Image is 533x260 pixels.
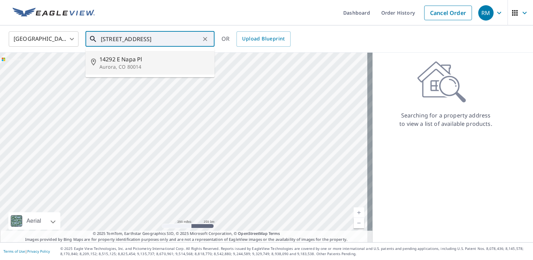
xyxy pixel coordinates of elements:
span: 14292 E Napa Pl [99,55,209,63]
div: RM [478,5,494,21]
a: Terms [269,231,280,236]
div: Aerial [8,212,60,230]
a: OpenStreetMap [238,231,267,236]
input: Search by address or latitude-longitude [101,29,200,49]
p: Aurora, CO 80014 [99,63,209,70]
a: Terms of Use [3,249,25,254]
p: Searching for a property address to view a list of available products. [399,111,493,128]
a: Current Level 5, Zoom Out [354,218,364,228]
a: Upload Blueprint [237,31,290,47]
img: EV Logo [13,8,95,18]
a: Current Level 5, Zoom In [354,207,364,218]
div: Aerial [24,212,43,230]
a: Cancel Order [424,6,472,20]
p: | [3,249,50,253]
p: © 2025 Eagle View Technologies, Inc. and Pictometry International Corp. All Rights Reserved. Repo... [60,246,530,257]
div: OR [222,31,291,47]
button: Clear [200,34,210,44]
a: Privacy Policy [27,249,50,254]
span: Upload Blueprint [242,35,285,43]
div: [GEOGRAPHIC_DATA] [9,29,78,49]
span: © 2025 TomTom, Earthstar Geographics SIO, © 2025 Microsoft Corporation, © [93,231,280,237]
